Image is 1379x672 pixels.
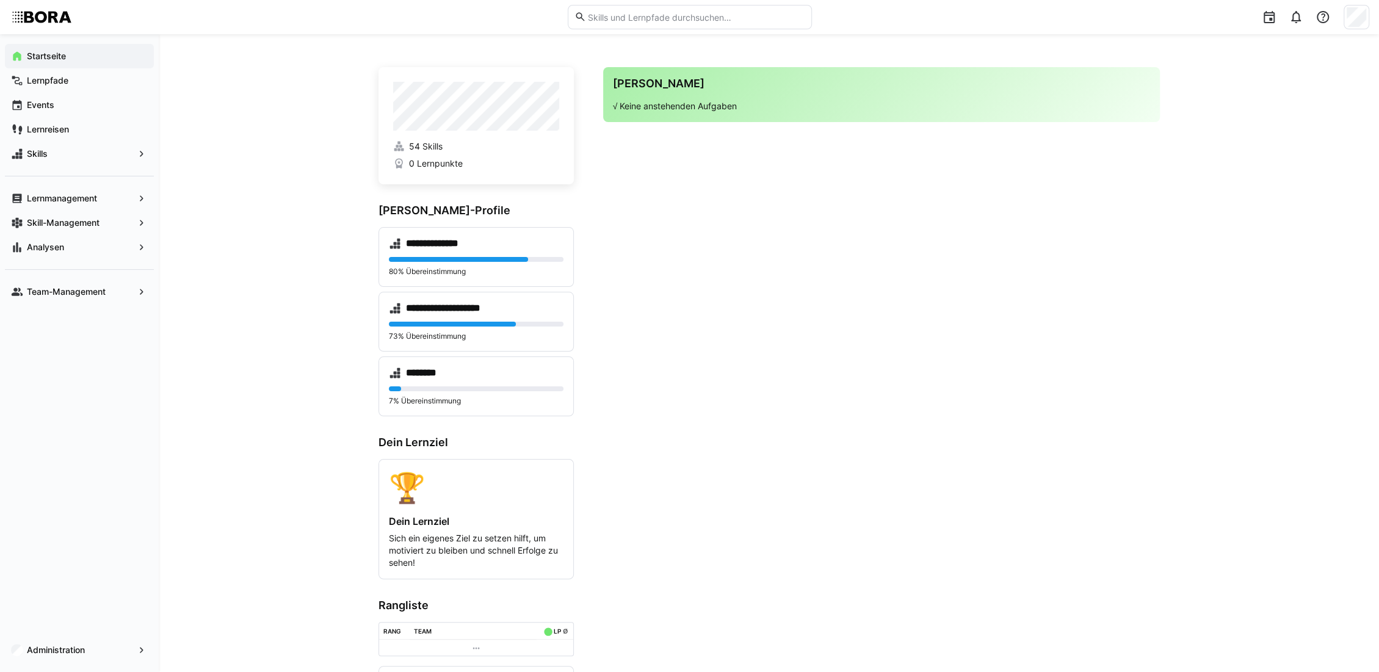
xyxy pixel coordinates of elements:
[378,599,574,612] h3: Rangliste
[613,77,1150,90] h3: [PERSON_NAME]
[383,627,401,635] div: Rang
[393,140,559,153] a: 54 Skills
[414,627,432,635] div: Team
[586,12,805,23] input: Skills und Lernpfade durchsuchen…
[378,204,574,217] h3: [PERSON_NAME]-Profile
[613,100,1150,112] p: √ Keine anstehenden Aufgaben
[389,396,563,406] p: 7% Übereinstimmung
[408,157,462,170] span: 0 Lernpunkte
[389,469,563,505] div: 🏆
[389,331,563,341] p: 73% Übereinstimmung
[563,625,568,635] a: ø
[378,436,574,449] h3: Dein Lernziel
[389,532,563,569] p: Sich ein eigenes Ziel zu setzen hilft, um motiviert zu bleiben und schnell Erfolge zu sehen!
[553,627,560,635] div: LP
[408,140,442,153] span: 54 Skills
[389,267,563,276] p: 80% Übereinstimmung
[389,515,563,527] h4: Dein Lernziel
